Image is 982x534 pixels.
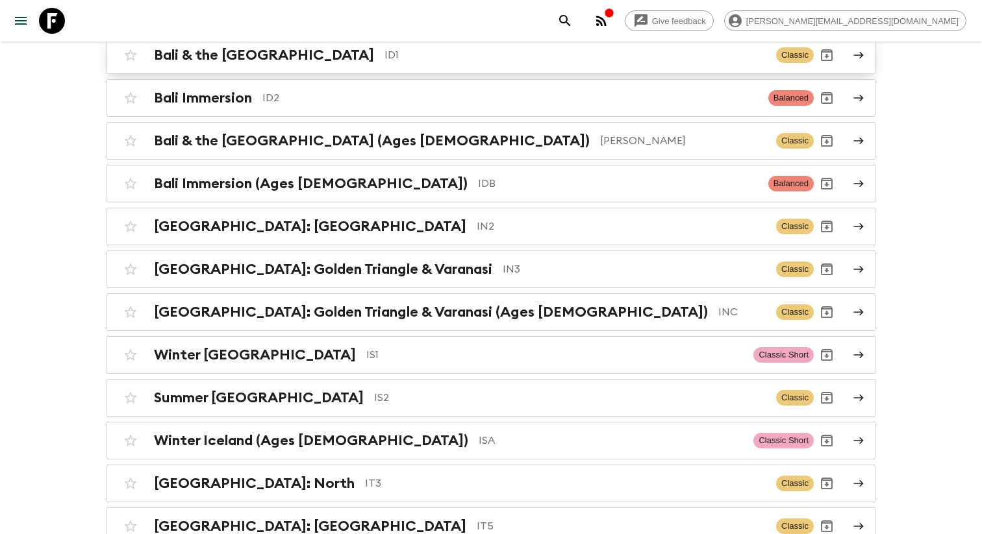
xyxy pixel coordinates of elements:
[724,10,966,31] div: [PERSON_NAME][EMAIL_ADDRESS][DOMAIN_NAME]
[814,470,840,496] button: Archive
[814,256,840,282] button: Archive
[477,518,766,534] p: IT5
[107,250,875,288] a: [GEOGRAPHIC_DATA]: Golden Triangle & VaranasiIN3ClassicArchive
[776,390,814,406] span: Classic
[814,299,840,325] button: Archive
[154,475,355,492] h2: [GEOGRAPHIC_DATA]: North
[814,128,840,154] button: Archive
[154,261,492,278] h2: [GEOGRAPHIC_DATA]: Golden Triangle & Varanasi
[776,261,814,277] span: Classic
[552,8,578,34] button: search adventures
[776,476,814,491] span: Classic
[814,171,840,197] button: Archive
[154,432,468,449] h2: Winter Iceland (Ages [DEMOGRAPHIC_DATA])
[753,433,814,448] span: Classic Short
[625,10,714,31] a: Give feedback
[107,208,875,245] a: [GEOGRAPHIC_DATA]: [GEOGRAPHIC_DATA]IN2ClassicArchive
[384,47,766,63] p: ID1
[503,261,766,277] p: IN3
[768,176,814,191] span: Balanced
[154,47,374,64] h2: Bali & the [GEOGRAPHIC_DATA]
[776,518,814,534] span: Classic
[776,47,814,63] span: Classic
[107,465,875,502] a: [GEOGRAPHIC_DATA]: NorthIT3ClassicArchive
[814,385,840,411] button: Archive
[479,433,743,448] p: ISA
[154,90,252,106] h2: Bali Immersion
[753,347,814,363] span: Classic Short
[154,218,466,235] h2: [GEOGRAPHIC_DATA]: [GEOGRAPHIC_DATA]
[154,175,468,192] h2: Bali Immersion (Ages [DEMOGRAPHIC_DATA])
[107,293,875,331] a: [GEOGRAPHIC_DATA]: Golden Triangle & Varanasi (Ages [DEMOGRAPHIC_DATA])INCClassicArchive
[107,36,875,74] a: Bali & the [GEOGRAPHIC_DATA]ID1ClassicArchive
[107,165,875,202] a: Bali Immersion (Ages [DEMOGRAPHIC_DATA])IDBBalancedArchive
[107,122,875,160] a: Bali & the [GEOGRAPHIC_DATA] (Ages [DEMOGRAPHIC_DATA])[PERSON_NAME]ClassicArchive
[814,342,840,368] button: Archive
[776,133,814,149] span: Classic
[107,79,875,117] a: Bali ImmersionID2BalancedArchive
[374,390,766,406] p: IS2
[365,476,766,491] p: IT3
[814,428,840,454] button: Archive
[477,219,766,234] p: IN2
[739,16,966,26] span: [PERSON_NAME][EMAIL_ADDRESS][DOMAIN_NAME]
[478,176,758,191] p: IDB
[718,304,766,320] p: INC
[107,379,875,417] a: Summer [GEOGRAPHIC_DATA]IS2ClassicArchive
[776,304,814,320] span: Classic
[814,42,840,68] button: Archive
[154,389,364,406] h2: Summer [GEOGRAPHIC_DATA]
[154,346,356,363] h2: Winter [GEOGRAPHIC_DATA]
[814,213,840,239] button: Archive
[8,8,34,34] button: menu
[107,336,875,374] a: Winter [GEOGRAPHIC_DATA]IS1Classic ShortArchive
[107,422,875,459] a: Winter Iceland (Ages [DEMOGRAPHIC_DATA])ISAClassic ShortArchive
[366,347,743,363] p: IS1
[814,85,840,111] button: Archive
[600,133,766,149] p: [PERSON_NAME]
[154,132,590,149] h2: Bali & the [GEOGRAPHIC_DATA] (Ages [DEMOGRAPHIC_DATA])
[768,90,814,106] span: Balanced
[645,16,713,26] span: Give feedback
[154,304,708,321] h2: [GEOGRAPHIC_DATA]: Golden Triangle & Varanasi (Ages [DEMOGRAPHIC_DATA])
[262,90,758,106] p: ID2
[776,219,814,234] span: Classic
